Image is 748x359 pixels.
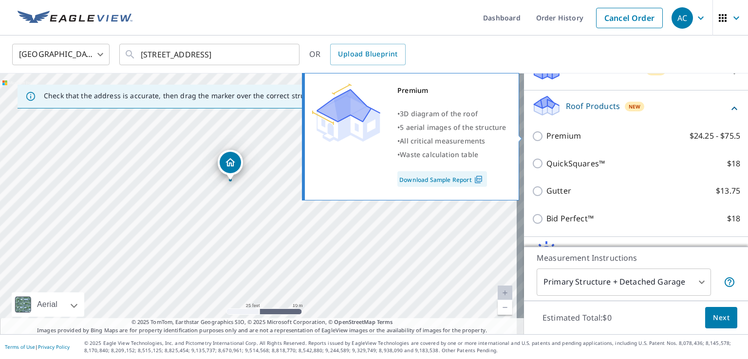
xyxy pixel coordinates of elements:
[44,91,324,100] p: Check that the address is accurate, then drag the marker over the correct structure.
[546,213,594,225] p: Bid Perfect™
[724,276,735,288] span: Your report will include the primary structure and a detached garage if one exists.
[705,307,737,329] button: Next
[498,300,512,315] a: Current Level 20, Zoom Out
[566,100,620,112] p: Roof Products
[532,94,740,122] div: Roof ProductsNew
[12,292,84,317] div: Aerial
[537,269,711,296] div: Primary Structure + Detached Garage
[690,130,740,142] p: $24.25 - $75.5
[309,44,406,65] div: OR
[596,8,663,28] a: Cancel Order
[377,318,393,325] a: Terms
[498,286,512,300] a: Current Level 20, Zoom In Disabled
[400,123,506,132] span: 5 aerial images of the structure
[713,312,729,324] span: Next
[535,307,619,328] p: Estimated Total: $0
[397,134,506,148] div: •
[5,344,70,350] p: |
[397,171,487,187] a: Download Sample Report
[397,107,506,121] div: •
[400,150,478,159] span: Waste calculation table
[141,41,280,68] input: Search by address or latitude-longitude
[532,241,740,269] div: Solar ProductsNew
[34,292,60,317] div: Aerial
[629,103,641,110] span: New
[131,318,393,326] span: © 2025 TomTom, Earthstar Geographics SIO, © 2025 Microsoft Corporation, ©
[472,175,485,184] img: Pdf Icon
[397,84,506,97] div: Premium
[312,84,380,142] img: Premium
[537,252,735,264] p: Measurement Instructions
[5,343,35,350] a: Terms of Use
[338,48,397,60] span: Upload Blueprint
[397,148,506,162] div: •
[400,136,485,145] span: All critical measurements
[546,158,605,170] p: QuickSquares™
[38,343,70,350] a: Privacy Policy
[672,7,693,29] div: AC
[18,11,132,25] img: EV Logo
[218,150,243,180] div: Dropped pin, building 1, Residential property, 10 Stardust Way Cloverdale, IN 46120
[716,185,740,197] p: $13.75
[330,44,405,65] a: Upload Blueprint
[400,109,478,118] span: 3D diagram of the roof
[546,185,571,197] p: Gutter
[12,41,110,68] div: [GEOGRAPHIC_DATA]
[727,158,740,170] p: $18
[334,318,375,325] a: OpenStreetMap
[727,213,740,225] p: $18
[84,340,743,354] p: © 2025 Eagle View Technologies, Inc. and Pictometry International Corp. All Rights Reserved. Repo...
[546,130,581,142] p: Premium
[397,121,506,134] div: •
